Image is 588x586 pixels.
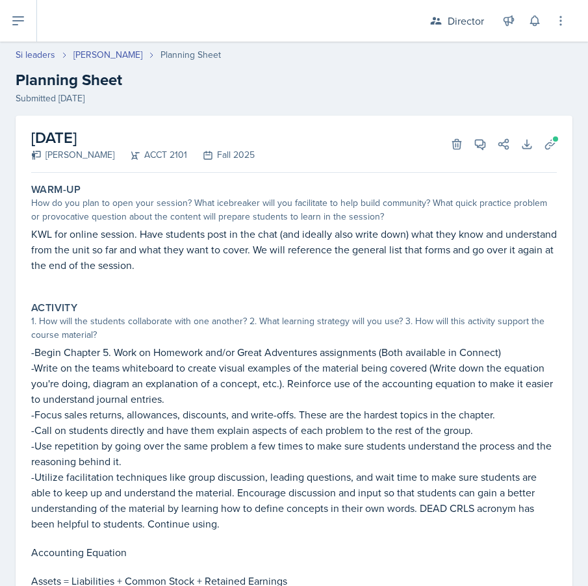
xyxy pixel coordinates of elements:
div: How do you plan to open your session? What icebreaker will you facilitate to help build community... [31,196,557,223]
a: [PERSON_NAME] [73,48,142,62]
div: Submitted [DATE] [16,92,572,105]
p: -Utilize facilitation techniques like group discussion, leading questions, and wait time to make ... [31,469,557,531]
h2: Planning Sheet [16,68,572,92]
p: -Call on students directly and have them explain aspects of each problem to the rest of the group. [31,422,557,438]
p: -Focus sales returns, allowances, discounts, and write-offs. These are the hardest topics in the ... [31,407,557,422]
p: -Write on the teams whiteboard to create visual examples of the material being covered (Write dow... [31,360,557,407]
p: -Use repetition by going over the same problem a few times to make sure students understand the p... [31,438,557,469]
p: Accounting Equation [31,544,557,560]
div: Planning Sheet [160,48,221,62]
label: Warm-Up [31,183,81,196]
h2: [DATE] [31,126,255,149]
div: [PERSON_NAME] [31,148,114,162]
div: Fall 2025 [187,148,255,162]
div: 1. How will the students collaborate with one another? 2. What learning strategy will you use? 3.... [31,314,557,342]
p: -Begin Chapter 5. Work on Homework and/or Great Adventures assignments (Both available in Connect) [31,344,557,360]
div: Director [448,13,484,29]
label: Activity [31,301,77,314]
div: ACCT 2101 [114,148,187,162]
a: Si leaders [16,48,55,62]
p: KWL for online session. Have students post in the chat (and ideally also write down) what they kn... [31,226,557,273]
